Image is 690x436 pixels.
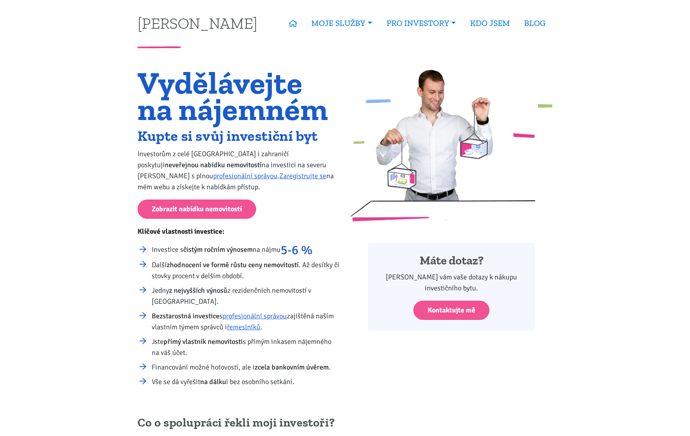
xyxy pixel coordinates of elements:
[463,14,517,32] a: KDO JSEM
[223,312,287,320] a: profesionální správou
[304,14,379,32] a: MOJE SLUŽBY
[152,362,340,373] li: Financování možné hotovostí, ale i .
[138,129,340,142] h2: Kupte si svůj investiční byt
[167,260,299,269] strong: zhodnocení ve formě růstu ceny nemovitostí
[138,148,340,192] p: Investorům z celé [GEOGRAPHIC_DATA] i zahraničí poskytuji na investici na severu [PERSON_NAME] s ...
[379,253,524,268] h4: Máte dotaz?
[152,312,219,320] strong: Bezstarostná investice
[169,286,227,295] strong: z nejvyšších výnosů
[379,14,463,32] a: PRO INVESTORY
[413,301,489,320] a: Kontaktujte mě
[165,161,262,169] strong: neveřejnou nabídku nemovitostí
[517,14,552,32] a: BLOG
[227,323,260,331] a: řemeslníků
[152,376,340,387] li: Vše se dá vyřešit i bez osobního setkání.
[213,172,277,180] a: profesionální správou
[279,172,326,180] a: Zaregistrujte se
[152,259,340,281] li: Další . Až desítky či stovky procent v delším období.
[152,310,340,333] li: s zajištěná naším vlastním týmem správců i .
[138,15,257,31] a: [PERSON_NAME]
[138,200,256,219] a: Zobrazit nabídku nemovitostí
[379,272,524,294] p: [PERSON_NAME] vám vaše dotazy k nákupu investičního bytu.
[138,416,552,430] h2: Co o spolupráci řekli moji investoři?
[183,245,253,254] strong: čistým ročním výnosem
[164,337,243,346] strong: přímý vlastník nemovitosti
[255,363,329,371] strong: zcela bankovním úvěrem
[138,226,340,237] p: Klíčové vlastnosti investice:
[152,244,340,256] li: Investice s na nájmu
[152,336,340,358] li: Jste s přímým inkasem nájemného na váš účet.
[152,285,340,307] li: Jedny z rezidenčních nemovitostí v [GEOGRAPHIC_DATA].
[200,377,226,386] strong: na dálku
[138,70,340,122] h1: Vydělávejte na nájemném
[281,242,312,258] strong: 5-6 %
